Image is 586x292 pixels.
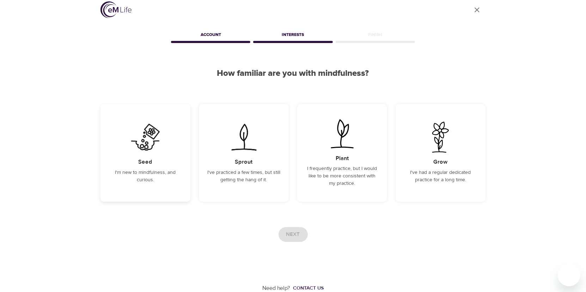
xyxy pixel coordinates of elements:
[306,165,379,187] p: I frequently practice, but I would like to be more consistent with my practice.
[226,122,262,153] img: I've practiced a few times, but still getting the hang of it.
[396,104,486,202] div: I've had a regular dedicated practice for a long time.GrowI've had a regular dedicated practice f...
[199,104,289,202] div: I've practiced a few times, but still getting the hang of it.SproutI've practiced a few times, bu...
[423,122,458,153] img: I've had a regular dedicated practice for a long time.
[558,264,580,286] iframe: Button to launch messaging window
[100,68,486,79] h2: How familiar are you with mindfulness?
[469,1,486,18] a: close
[109,169,182,184] p: I'm new to mindfulness, and curious.
[100,1,132,18] img: logo
[324,118,360,149] img: I frequently practice, but I would like to be more consistent with my practice.
[235,158,253,166] h5: Sprout
[336,155,349,162] h5: Plant
[434,158,448,166] h5: Grow
[128,122,163,153] img: I'm new to mindfulness, and curious.
[404,169,477,184] p: I've had a regular dedicated practice for a long time.
[139,158,153,166] h5: Seed
[297,104,387,202] div: I frequently practice, but I would like to be more consistent with my practice.PlantI frequently ...
[293,285,324,292] div: Contact us
[207,169,280,184] p: I've practiced a few times, but still getting the hang of it.
[100,104,190,202] div: I'm new to mindfulness, and curious.SeedI'm new to mindfulness, and curious.
[290,285,324,292] a: Contact us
